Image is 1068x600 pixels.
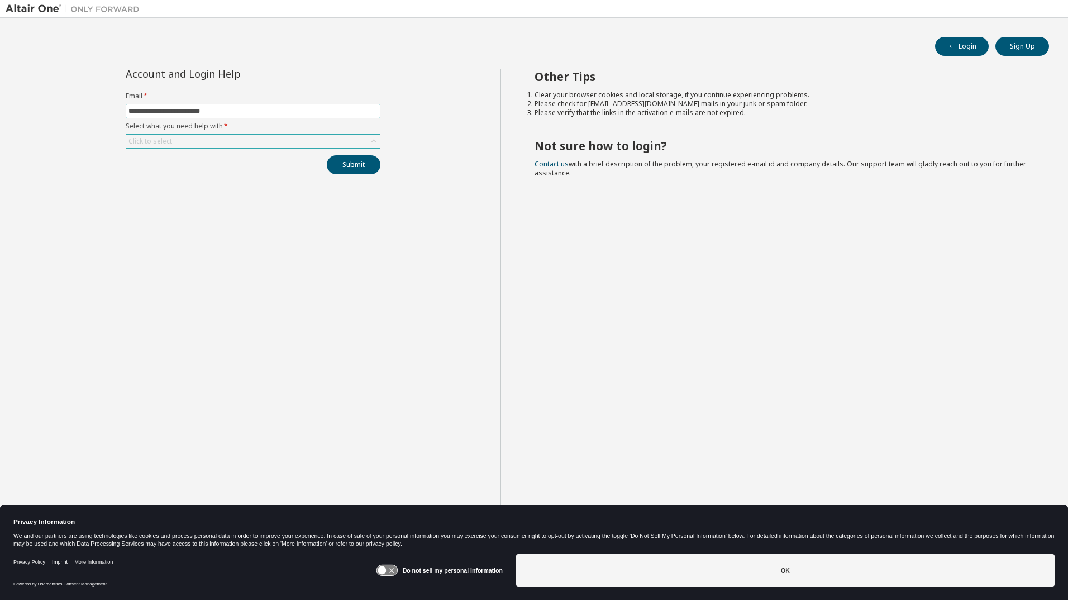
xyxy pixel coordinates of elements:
[535,159,1026,178] span: with a brief description of the problem, your registered e-mail id and company details. Our suppo...
[6,3,145,15] img: Altair One
[535,159,569,169] a: Contact us
[126,92,380,101] label: Email
[535,91,1029,99] li: Clear your browser cookies and local storage, if you continue experiencing problems.
[535,99,1029,108] li: Please check for [EMAIL_ADDRESS][DOMAIN_NAME] mails in your junk or spam folder.
[128,137,172,146] div: Click to select
[126,69,330,78] div: Account and Login Help
[995,37,1049,56] button: Sign Up
[327,155,380,174] button: Submit
[535,139,1029,153] h2: Not sure how to login?
[935,37,989,56] button: Login
[535,69,1029,84] h2: Other Tips
[535,108,1029,117] li: Please verify that the links in the activation e-mails are not expired.
[126,122,380,131] label: Select what you need help with
[126,135,380,148] div: Click to select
